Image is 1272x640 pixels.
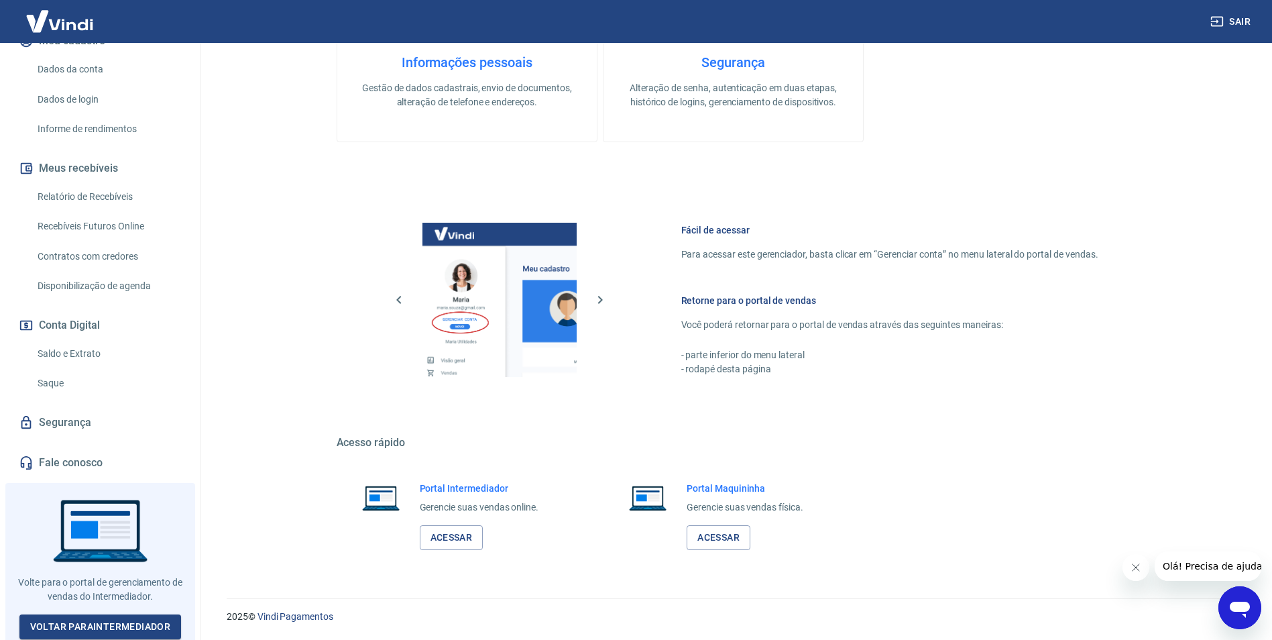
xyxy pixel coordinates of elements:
[32,272,184,300] a: Disponibilização de agenda
[681,294,1098,307] h6: Retorne para o portal de vendas
[32,183,184,211] a: Relatório de Recebíveis
[16,1,103,42] img: Vindi
[681,362,1098,376] p: - rodapé desta página
[19,615,182,639] a: Voltar paraIntermediador
[16,408,184,437] a: Segurança
[420,500,539,515] p: Gerencie suas vendas online.
[687,482,803,495] h6: Portal Maquininha
[1218,586,1261,629] iframe: Botão para abrir a janela de mensagens
[687,525,750,550] a: Acessar
[420,482,539,495] h6: Portal Intermediador
[681,318,1098,332] p: Você poderá retornar para o portal de vendas através das seguintes maneiras:
[681,248,1098,262] p: Para acessar este gerenciador, basta clicar em “Gerenciar conta” no menu lateral do portal de ven...
[422,223,577,377] img: Imagem da dashboard mostrando o botão de gerenciar conta na sidebar no lado esquerdo
[257,611,333,622] a: Vindi Pagamentos
[32,340,184,368] a: Saldo e Extrato
[681,223,1098,237] h6: Fácil de acessar
[625,81,842,109] p: Alteração de senha, autenticação em duas etapas, histórico de logins, gerenciamento de dispositivos.
[353,482,409,514] img: Imagem de um notebook aberto
[32,370,184,397] a: Saque
[681,348,1098,362] p: - parte inferior do menu lateral
[227,610,1240,624] p: 2025 ©
[1155,551,1261,581] iframe: Mensagem da empresa
[687,500,803,515] p: Gerencie suas vendas física.
[16,311,184,340] button: Conta Digital
[16,448,184,478] a: Fale conosco
[8,9,113,20] span: Olá! Precisa de ajuda?
[32,213,184,240] a: Recebíveis Futuros Online
[16,154,184,183] button: Meus recebíveis
[359,81,575,109] p: Gestão de dados cadastrais, envio de documentos, alteração de telefone e endereços.
[1208,9,1256,34] button: Sair
[337,436,1131,449] h5: Acesso rápido
[359,54,575,70] h4: Informações pessoais
[420,525,483,550] a: Acessar
[625,54,842,70] h4: Segurança
[32,56,184,83] a: Dados da conta
[32,243,184,270] a: Contratos com credores
[32,115,184,143] a: Informe de rendimentos
[620,482,676,514] img: Imagem de um notebook aberto
[1122,554,1149,581] iframe: Fechar mensagem
[32,86,184,113] a: Dados de login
